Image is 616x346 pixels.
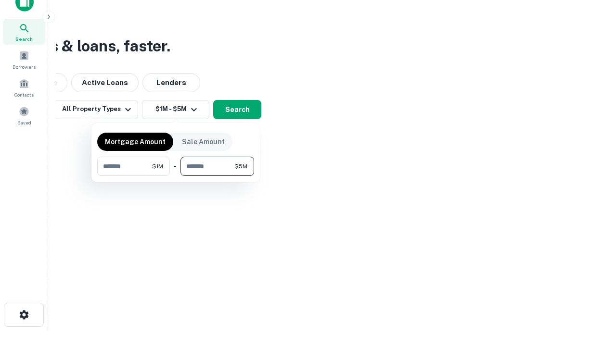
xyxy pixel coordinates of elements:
[182,136,225,147] p: Sale Amount
[568,269,616,315] iframe: Chat Widget
[234,162,247,171] span: $5M
[105,136,166,147] p: Mortgage Amount
[174,157,177,176] div: -
[152,162,163,171] span: $1M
